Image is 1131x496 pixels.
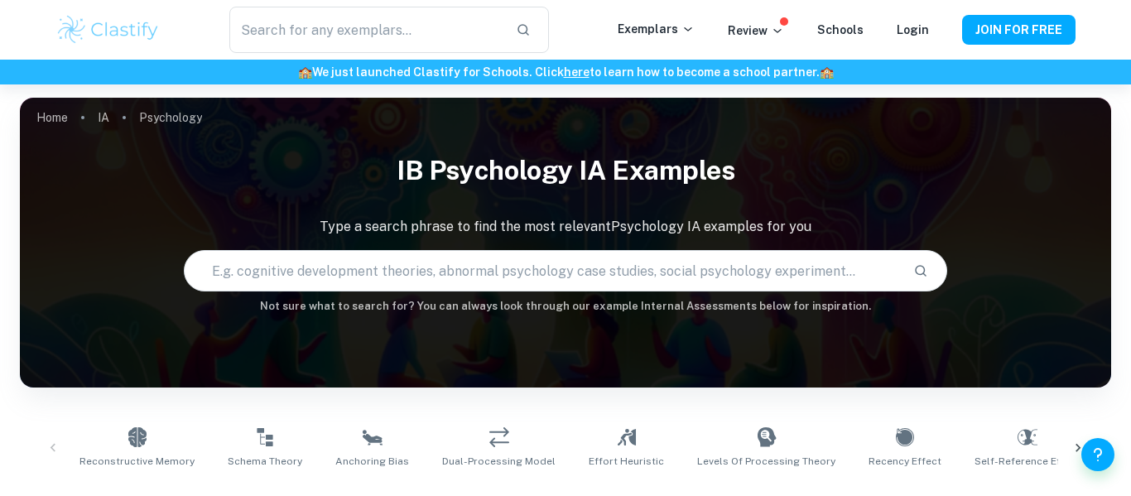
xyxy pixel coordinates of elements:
[20,144,1111,197] h1: IB Psychology IA examples
[79,454,195,469] span: Reconstructive Memory
[335,454,409,469] span: Anchoring Bias
[55,13,161,46] img: Clastify logo
[618,20,695,38] p: Exemplars
[3,63,1128,81] h6: We just launched Clastify for Schools. Click to learn how to become a school partner.
[962,15,1076,45] button: JOIN FOR FREE
[897,23,929,36] a: Login
[442,454,556,469] span: Dual-Processing Model
[907,257,935,285] button: Search
[589,454,664,469] span: Effort Heuristic
[697,454,835,469] span: Levels of Processing Theory
[298,65,312,79] span: 🏫
[728,22,784,40] p: Review
[820,65,834,79] span: 🏫
[36,106,68,129] a: Home
[1081,438,1114,471] button: Help and Feedback
[975,454,1080,469] span: Self-Reference Effect
[185,248,901,294] input: E.g. cognitive development theories, abnormal psychology case studies, social psychology experime...
[20,298,1111,315] h6: Not sure what to search for? You can always look through our example Internal Assessments below f...
[229,7,503,53] input: Search for any exemplars...
[20,217,1111,237] p: Type a search phrase to find the most relevant Psychology IA examples for you
[98,106,109,129] a: IA
[564,65,590,79] a: here
[869,454,941,469] span: Recency Effect
[228,454,302,469] span: Schema Theory
[817,23,864,36] a: Schools
[139,108,202,127] p: Psychology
